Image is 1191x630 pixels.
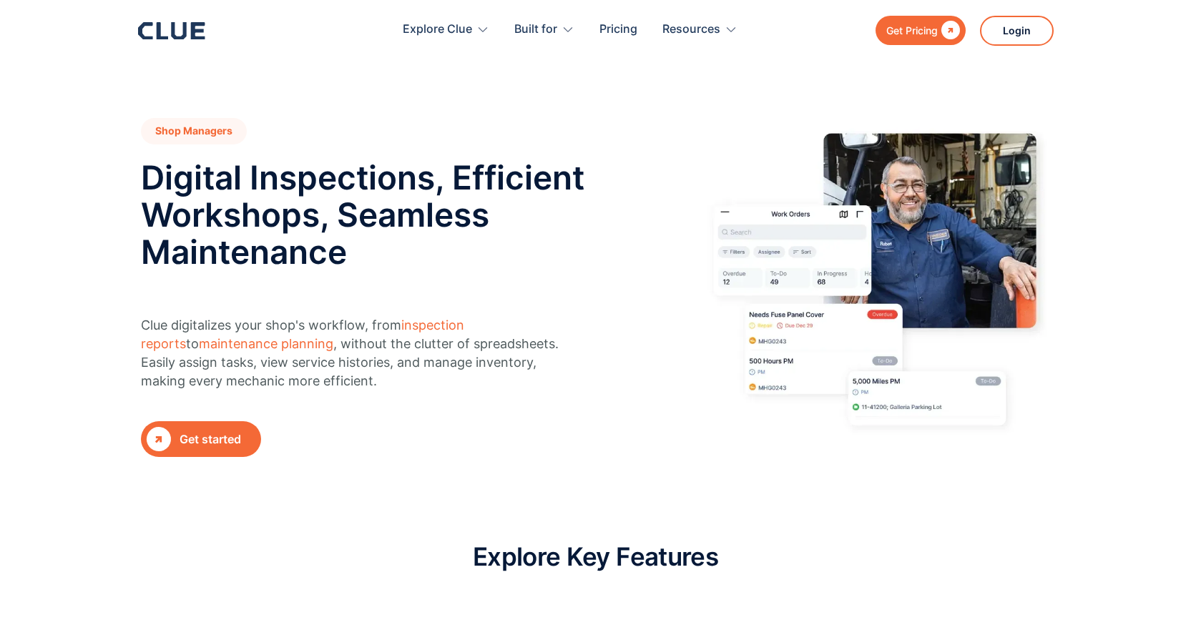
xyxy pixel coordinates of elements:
div:  [147,427,171,451]
a: Get Pricing [876,16,966,45]
a: inspection reports [141,318,464,351]
div:  [938,21,960,39]
div: Resources [662,7,720,52]
p: Clue digitalizes your shop's workflow, from to , without the clutter of spreadsheets. Easily assi... [141,316,574,390]
a: Get started [141,421,261,457]
div: Built for [514,7,574,52]
h1: Shop Managers [141,118,247,144]
div: Explore Clue [403,7,472,52]
h2: Explore Key Features [473,543,718,571]
h2: Digital Inspections, Efficient Workshops, Seamless Maintenance [141,159,602,270]
div: Resources [662,7,737,52]
a: maintenance planning [199,336,333,351]
div: Built for [514,7,557,52]
a: Pricing [599,7,637,52]
div: Get Pricing [886,21,938,39]
a: Login [980,16,1054,46]
div: Explore Clue [403,7,489,52]
div: Get started [180,430,255,448]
